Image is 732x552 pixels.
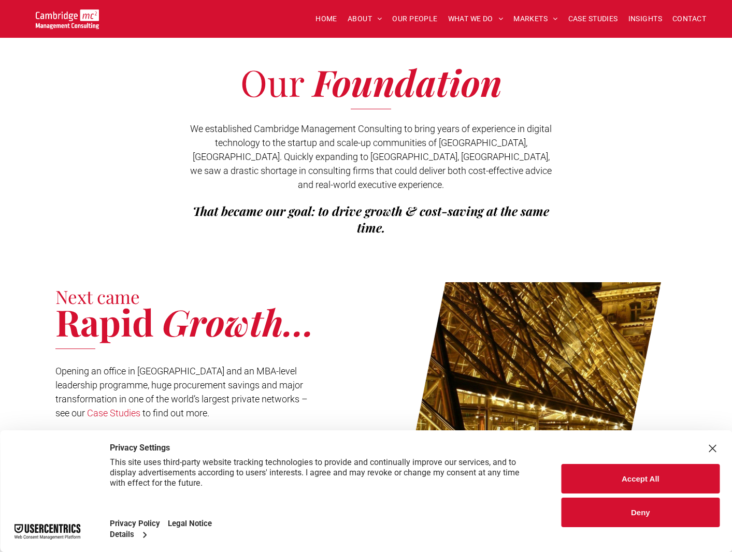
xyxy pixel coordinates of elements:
a: Case Studies [87,408,140,418]
a: WHAT WE DO [443,11,509,27]
a: CONTACT [667,11,711,27]
span: to find out more. [142,408,209,418]
a: Your Business Transformed | Cambridge Management Consulting [36,11,99,22]
a: HOME [310,11,342,27]
a: OUR PEOPLE [387,11,442,27]
a: CASE STUDIES [563,11,623,27]
span: That became our goal: to drive growth & cost-saving at the same time. [193,202,549,236]
a: MARKETS [508,11,563,27]
span: Foundation [313,57,502,106]
img: Go to Homepage [36,9,99,29]
span: Next came [55,284,140,309]
span: Our [240,57,304,106]
span: Opening an office in [GEOGRAPHIC_DATA] and an MBA-level leadership programme, huge procurement sa... [55,366,308,418]
a: ABOUT [342,11,387,27]
span: Rapid [55,297,154,346]
span: Growth... [162,297,314,346]
a: INSIGHTS [623,11,667,27]
a: Our Foundation | About | Cambridge Management Consulting [376,282,677,551]
span: We established Cambridge Management Consulting to bring years of experience in digital technology... [190,123,552,190]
